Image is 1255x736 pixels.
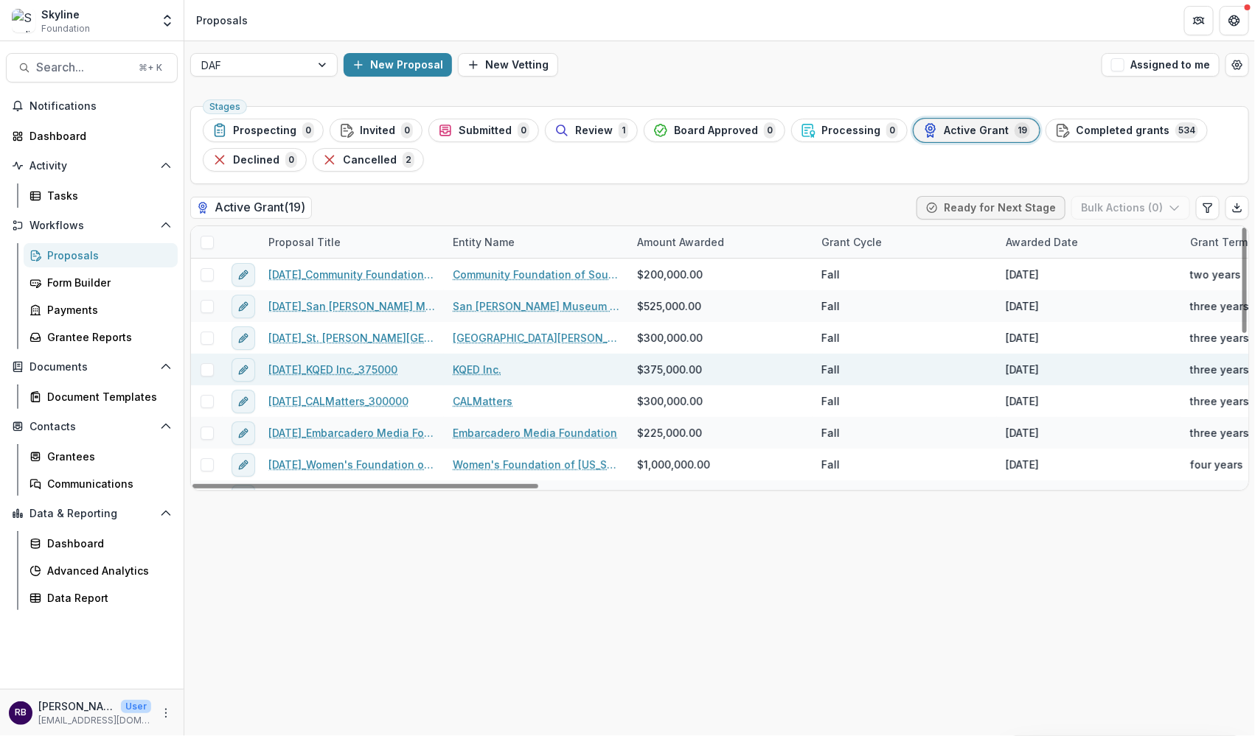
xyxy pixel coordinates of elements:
button: New Vetting [458,53,558,77]
button: Prospecting0 [203,119,324,142]
span: [DATE] [1006,267,1039,282]
span: Completed grants [1076,125,1169,137]
div: Amount Awarded [628,234,733,250]
div: Grant Cycle [813,226,997,258]
h2: Active Grant ( 19 ) [190,197,312,218]
span: Activity [29,160,154,172]
div: Proposal Title [260,226,444,258]
span: $1,000,000.00 [637,457,710,472]
a: Proposals [24,243,178,267]
a: [DATE]_San [PERSON_NAME] Museum of Art Association_525000 [268,298,435,314]
span: Fall [821,457,840,472]
button: Export table data [1226,196,1249,220]
span: Fall [821,393,840,409]
a: [DATE]_CALMatters_300000 [268,393,409,409]
span: [DATE] [1006,362,1039,377]
span: $200,000.00 [637,267,703,282]
span: 0 [518,122,529,139]
button: Open Contacts [6,415,178,438]
span: Stages [209,102,240,112]
span: Fall [821,330,840,346]
div: Grantee Reports [47,329,166,345]
a: Grantee Reports [24,325,178,349]
button: Submitted0 [428,119,539,142]
span: 0 [764,122,776,139]
span: Workflows [29,220,154,232]
a: Embarcadero Media Foundation [453,425,617,441]
a: San [PERSON_NAME] Museum of Art Association [453,298,619,314]
button: Active Grant19 [914,119,1040,142]
span: $225,000.00 [637,425,702,441]
button: Invited0 [330,119,423,142]
div: Amount Awarded [628,226,813,258]
a: Dashboard [6,124,178,148]
p: [PERSON_NAME] [38,698,115,714]
span: Cancelled [343,154,397,167]
div: Awarded Date [997,226,1181,258]
button: edit [232,326,255,350]
a: Payments [24,298,178,322]
div: Rose Brookhouse [15,708,27,718]
span: three years [1190,393,1249,409]
div: Proposal Title [260,234,350,250]
div: Dashboard [29,128,166,144]
p: [EMAIL_ADDRESS][DOMAIN_NAME] [38,714,151,727]
button: Search... [6,53,178,83]
button: Cancelled2 [313,148,424,172]
div: Entity Name [444,234,524,250]
span: [DATE] [1006,393,1039,409]
a: Tasks [24,183,178,208]
button: edit [232,263,255,287]
span: Search... [36,60,130,74]
span: Invited [360,125,395,137]
button: Edit table settings [1196,196,1220,220]
button: Bulk Actions (0) [1071,196,1190,220]
div: ⌘ + K [136,60,165,76]
button: Open Activity [6,154,178,178]
button: Open Workflows [6,214,178,237]
a: Grantees [24,444,178,469]
button: Declined0 [203,148,307,172]
div: Dashboard [47,536,166,551]
span: Contacts [29,421,154,433]
div: Document Templates [47,389,166,404]
span: 2 [403,152,414,168]
a: Advanced Analytics [24,558,178,583]
img: Skyline [12,9,35,32]
a: [DATE]_Women's Foundation of [US_STATE]_1000000 [268,457,435,472]
span: $375,000.00 [637,362,702,377]
span: [DATE] [1006,457,1039,472]
button: Open entity switcher [157,6,178,35]
span: Fall [821,298,840,314]
div: Data Report [47,590,166,606]
a: Document Templates [24,385,178,409]
span: 0 [302,122,314,139]
div: Awarded Date [997,234,1087,250]
span: Documents [29,361,154,374]
span: Data & Reporting [29,508,154,520]
div: Proposals [196,13,248,28]
span: three years [1190,425,1249,441]
span: three years [1190,330,1249,346]
button: Open Data & Reporting [6,502,178,525]
span: three years [1190,488,1249,504]
button: Completed grants534 [1046,119,1208,142]
button: edit [232,453,255,477]
span: Prospecting [233,125,296,137]
div: Advanced Analytics [47,563,166,578]
span: Foundation [41,22,90,35]
button: Open table manager [1226,53,1249,77]
a: [GEOGRAPHIC_DATA][PERSON_NAME] of [GEOGRAPHIC_DATA] [453,330,619,346]
span: Fall [821,488,840,504]
span: two years [1190,267,1241,282]
a: [DATE]_Community Foundation of Southwest [US_STATE]_200000 [268,267,435,282]
div: Grant Cycle [813,234,891,250]
button: Notifications [6,94,178,118]
span: Fall [821,362,840,377]
button: edit [232,358,255,382]
span: 0 [401,122,413,139]
button: Open Documents [6,355,178,379]
a: [DATE]_St. [PERSON_NAME][GEOGRAPHIC_DATA] of [GEOGRAPHIC_DATA] [268,330,435,346]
